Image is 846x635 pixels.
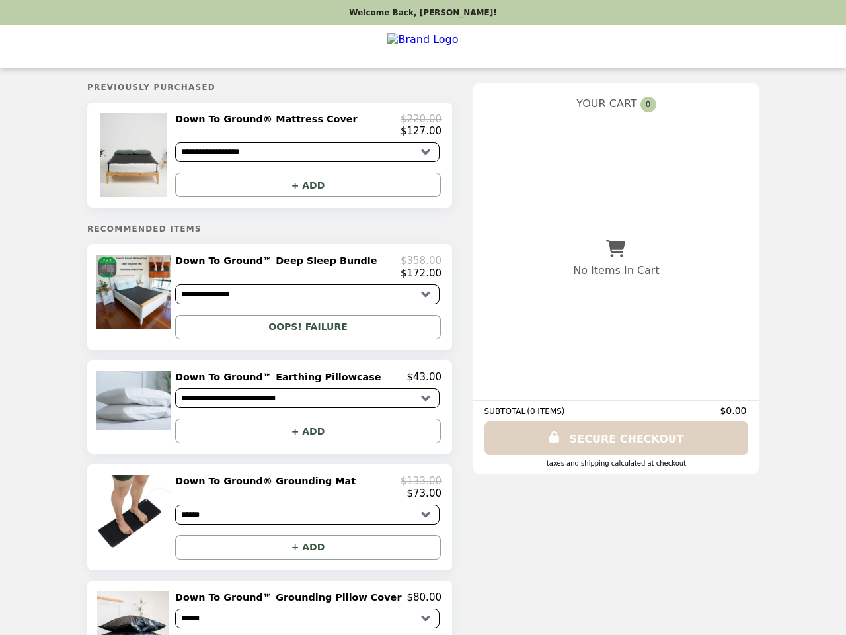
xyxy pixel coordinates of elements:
[720,405,748,416] span: $0.00
[401,125,442,137] p: $127.00
[406,371,442,383] p: $43.00
[175,475,361,487] h2: Down To Ground® Grounding Mat
[96,475,174,549] img: Down To Ground® Grounding Mat
[175,419,441,443] button: + ADD
[406,591,442,603] p: $80.00
[175,505,440,525] select: Select a product variant
[401,475,442,487] p: $133.00
[640,97,656,112] span: 0
[387,33,458,60] img: Brand Logo
[406,487,442,499] p: $73.00
[484,460,748,467] div: Taxes and Shipping calculated at checkout
[87,83,452,92] h5: Previously Purchased
[175,113,363,125] h2: Down To Ground® Mattress Cover
[175,388,440,408] select: Select a product variant
[401,255,442,267] p: $358.00
[175,284,440,304] select: Select a product variant
[175,255,383,267] h2: Down To Ground™ Deep Sleep Bundle
[100,113,171,197] img: Down To Ground® Mattress Cover
[484,407,527,416] span: SUBTOTAL
[175,609,440,628] select: Select a product variant
[573,264,659,276] p: No Items In Cart
[401,113,442,125] p: $220.00
[175,142,440,162] select: Select a product variant
[96,371,174,431] img: Down To Ground™ Earthing Pillowcase
[175,315,441,339] button: OOPS! FAILURE
[96,255,174,329] img: Down To Ground™ Deep Sleep Bundle
[401,267,442,279] p: $172.00
[175,371,387,383] h2: Down To Ground™ Earthing Pillowcase
[175,591,406,603] h2: Down To Ground™ Grounding Pillow Cover
[175,173,441,197] button: + ADD
[175,535,441,560] button: + ADD
[527,407,564,416] span: ( 0 ITEMS )
[349,8,496,17] p: Welcome Back, [PERSON_NAME]!
[576,97,636,110] span: YOUR CART
[87,224,452,233] h5: Recommended Items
